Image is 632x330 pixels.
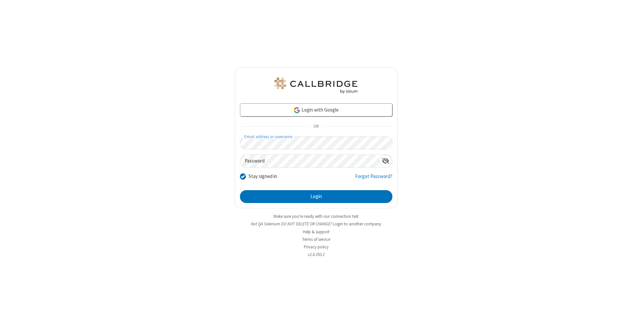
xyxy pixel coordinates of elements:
li: Not QA Selenium DO NOT DELETE OR CHANGE? [235,221,398,227]
button: Login to another company [333,221,381,227]
label: Stay signed in [249,173,277,180]
a: Terms of service [302,237,330,242]
a: Login with Google [240,103,392,116]
a: Help & support [303,229,329,235]
input: Email address or username [240,137,392,149]
input: Password [240,155,379,167]
a: Forgot Password? [355,173,392,185]
button: Login [240,190,392,203]
img: google-icon.png [293,107,301,114]
a: Make sure you're ready with our connection test [274,214,358,219]
span: OR [311,122,321,131]
img: QA Selenium DO NOT DELETE OR CHANGE [273,78,359,93]
li: v2.6.350.2 [235,251,398,258]
div: Show password [379,155,392,167]
a: Privacy policy [304,244,329,250]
